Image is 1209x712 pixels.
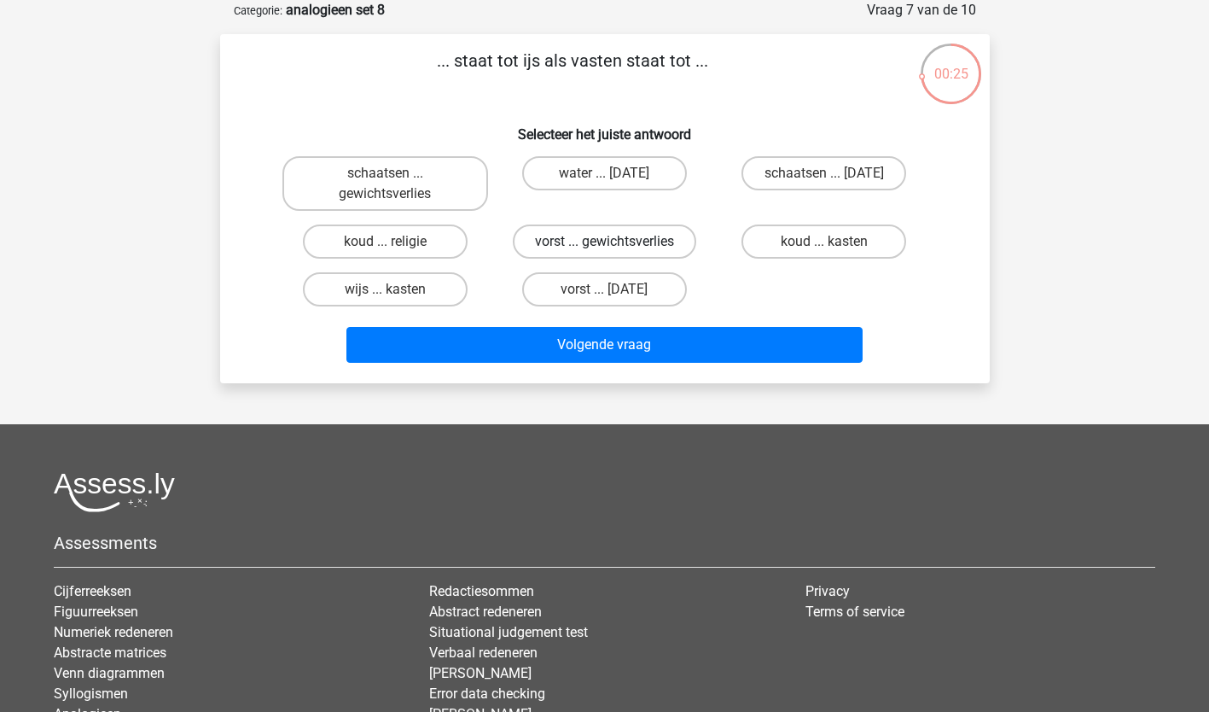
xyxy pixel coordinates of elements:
a: Abstracte matrices [54,645,166,661]
a: Error data checking [429,686,545,702]
a: Terms of service [805,604,904,620]
label: koud ... religie [303,225,468,259]
label: schaatsen ... gewichtsverlies [282,156,488,211]
a: Redactiesommen [429,583,534,599]
a: Abstract redeneren [429,604,542,620]
label: koud ... kasten [741,225,906,259]
a: Cijferreeksen [54,583,131,599]
a: Figuurreeksen [54,604,138,620]
a: [PERSON_NAME] [429,665,532,681]
a: Verbaal redeneren [429,645,538,661]
h6: Selecteer het juiste antwoord [247,113,962,143]
label: vorst ... gewichtsverlies [513,225,696,259]
strong: analogieen set 8 [286,2,385,18]
a: Venn diagrammen [54,665,165,681]
h5: Assessments [54,533,1155,553]
label: schaatsen ... [DATE] [741,156,906,190]
label: wijs ... kasten [303,272,468,306]
p: ... staat tot ijs als vasten staat tot ... [247,48,898,99]
a: Numeriek redeneren [54,624,173,640]
label: vorst ... [DATE] [522,272,687,306]
label: water ... [DATE] [522,156,687,190]
a: Situational judgement test [429,624,588,640]
img: Assessly logo [54,472,175,512]
small: Categorie: [234,4,282,17]
button: Volgende vraag [346,327,863,363]
a: Privacy [805,583,850,599]
a: Syllogismen [54,686,128,702]
div: 00:25 [919,42,983,85]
